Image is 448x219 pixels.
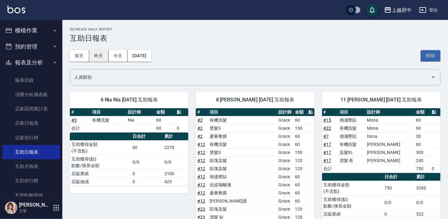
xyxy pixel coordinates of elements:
[366,140,415,148] td: [PERSON_NAME]
[382,4,414,16] button: 上越府中
[197,190,205,195] a: #12
[415,210,441,218] td: 522
[131,140,163,155] td: 60
[155,124,175,132] td: 60
[431,165,441,173] td: 0
[293,116,307,124] td: 60
[2,102,60,116] a: 店家區間累計表
[89,50,108,62] button: 昨天
[277,140,293,148] td: Grace
[366,124,415,132] td: Mona
[197,166,205,171] a: #12
[208,124,277,132] td: 燙髮S
[208,140,277,148] td: 有機洗髮
[71,118,77,123] a: #3
[324,134,329,139] a: #7
[155,108,175,116] th: 金額
[415,195,441,210] td: 0/0
[277,189,293,197] td: Grace
[73,72,428,83] input: 人員名稱
[197,198,205,203] a: #12
[293,148,307,156] td: 150
[197,142,205,147] a: #12
[131,133,163,141] th: 日合計
[197,158,205,163] a: #12
[392,6,412,14] div: 上越府中
[70,155,131,170] td: 互助獲得(點) 點數/換算金額
[293,189,307,197] td: 60
[2,174,60,188] a: 互助排行榜
[70,140,131,155] td: 互助獲得金額 (不含點)
[366,156,415,165] td: [PERSON_NAME]
[208,148,277,156] td: 燙髮S
[77,97,181,103] span: 6 Nia Nia [DATE] 互助報表
[208,132,277,140] td: 蘆薈敷膜
[2,188,60,203] a: 互助點數明細
[293,124,307,132] td: 150
[330,97,433,103] span: 11 [PERSON_NAME] [DATE] 互助報表
[366,4,378,16] button: save
[197,126,203,131] a: #2
[131,170,163,178] td: 0
[70,170,131,178] td: 店販業績
[2,159,60,174] a: 互助月報表
[131,178,163,186] td: 0
[277,173,293,181] td: Grace
[322,165,338,173] td: 合計
[197,134,203,139] a: #2
[324,126,331,131] a: #22
[208,165,277,173] td: 區塊染髮
[338,132,366,140] td: 側邊壓貼
[155,116,175,124] td: 60
[19,202,51,208] h5: [PERSON_NAME]
[208,173,277,181] td: 側邊壓貼
[90,108,126,116] th: 項目
[277,181,293,189] td: Grace
[338,148,366,156] td: 染髮XL
[293,197,307,205] td: 60
[131,155,163,170] td: 0/0
[197,207,205,212] a: #23
[324,150,331,155] a: #17
[208,108,277,116] th: 項目
[208,156,277,165] td: 區塊染髮
[7,6,25,13] img: Logo
[415,156,431,165] td: 240
[366,132,415,140] td: Dona
[163,155,188,170] td: 0/0
[277,148,293,156] td: Grace
[203,97,307,103] span: 8 [PERSON_NAME] [DATE] 互助報表
[322,108,338,116] th: #
[163,133,188,141] th: 累計
[277,156,293,165] td: Grace
[277,197,293,205] td: Grace
[415,132,431,140] td: 30
[2,73,60,87] a: 報表目錄
[338,156,366,165] td: 漂髮 長
[277,165,293,173] td: Grace
[197,174,205,179] a: #12
[163,170,188,178] td: 2100
[197,150,205,155] a: #12
[277,108,293,116] th: 設計師
[338,108,366,116] th: 項目
[163,178,188,186] td: 425
[208,205,277,213] td: 區塊染髮
[293,165,307,173] td: 120
[383,173,415,181] th: 日合計
[175,108,188,116] th: 點
[415,116,431,124] td: 60
[126,116,155,124] td: Nia
[324,142,331,147] a: #17
[421,50,441,62] button: 列印
[197,182,205,187] a: #12
[70,34,441,43] h3: 互助日報表
[293,181,307,189] td: 60
[2,145,60,159] a: 互助日報表
[366,148,415,156] td: [PERSON_NAME]
[2,54,60,71] button: 報表及分析
[5,202,17,214] img: Person
[128,50,151,62] button: [DATE]
[208,189,277,197] td: 蘆薈敷膜
[70,124,90,132] td: 合計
